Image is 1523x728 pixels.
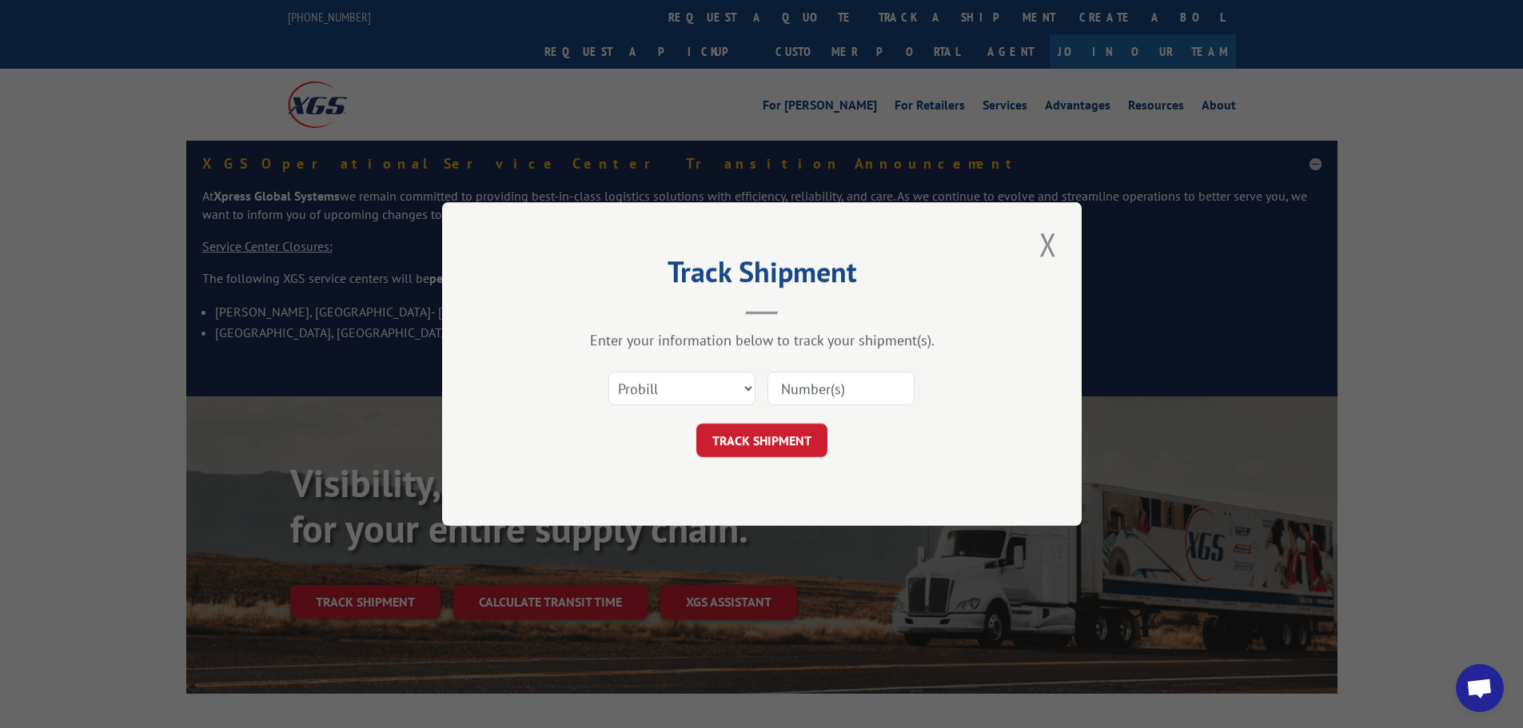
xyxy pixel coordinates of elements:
h2: Track Shipment [522,261,1002,291]
div: Enter your information below to track your shipment(s). [522,331,1002,349]
a: Open chat [1456,664,1504,712]
button: Close modal [1035,222,1062,266]
button: TRACK SHIPMENT [696,424,827,457]
input: Number(s) [767,372,915,405]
